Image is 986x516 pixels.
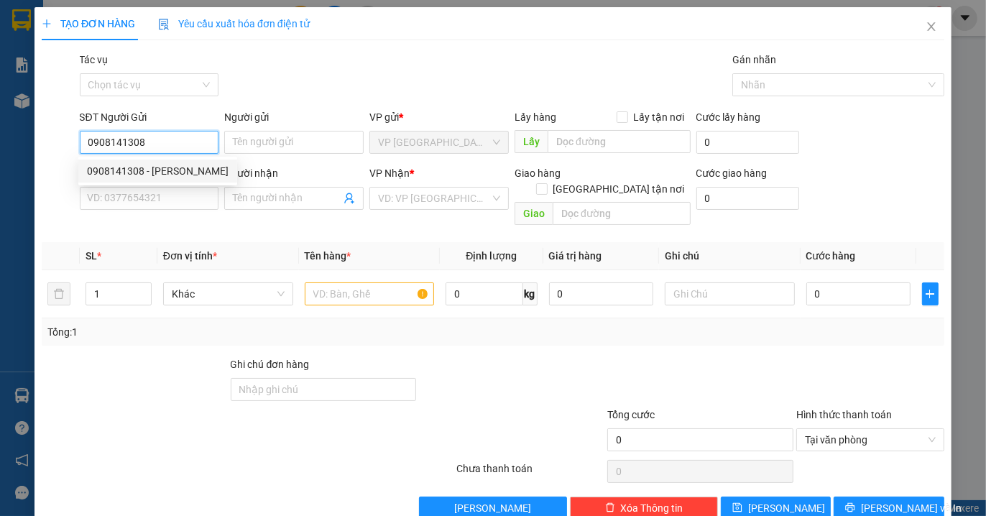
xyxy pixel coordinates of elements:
[732,502,742,514] span: save
[696,167,768,179] label: Cước giao hàng
[466,250,517,262] span: Định lượng
[344,193,355,204] span: user-add
[696,111,761,123] label: Cước lấy hàng
[80,54,109,65] label: Tác vụ
[80,109,219,125] div: SĐT Người Gửi
[515,167,561,179] span: Giao hàng
[549,282,653,305] input: 0
[87,163,229,179] div: 0908141308 - [PERSON_NAME]
[158,18,310,29] span: Yêu cầu xuất hóa đơn điện tử
[605,502,615,514] span: delete
[42,19,52,29] span: plus
[523,282,538,305] span: kg
[455,461,606,486] div: Chưa thanh toán
[305,282,435,305] input: VD: Bàn, Ghế
[114,23,193,41] span: Bến xe [GEOGRAPHIC_DATA]
[923,288,938,300] span: plus
[305,250,351,262] span: Tên hàng
[696,187,799,210] input: Cước giao hàng
[4,93,151,101] span: [PERSON_NAME]:
[621,500,683,516] span: Xóa Thông tin
[548,181,691,197] span: [GEOGRAPHIC_DATA] tận nơi
[911,7,952,47] button: Close
[515,111,556,123] span: Lấy hàng
[114,64,176,73] span: Hotline: 19001152
[748,500,825,516] span: [PERSON_NAME]
[796,409,892,420] label: Hình thức thanh toán
[42,18,135,29] span: TẠO ĐƠN HÀNG
[455,500,532,516] span: [PERSON_NAME]
[732,54,776,65] label: Gán nhãn
[378,132,500,153] span: VP Giang Tân
[39,78,176,89] span: -----------------------------------------
[806,250,856,262] span: Cước hàng
[5,9,69,72] img: logo
[922,282,939,305] button: plus
[549,250,602,262] span: Giá trị hàng
[32,104,88,113] span: 11:48:11 [DATE]
[224,109,364,125] div: Người gửi
[172,283,285,305] span: Khác
[845,502,855,514] span: printer
[231,359,310,370] label: Ghi chú đơn hàng
[47,282,70,305] button: delete
[369,109,509,125] div: VP gửi
[548,130,690,153] input: Dọc đường
[553,202,690,225] input: Dọc đường
[515,202,553,225] span: Giao
[4,104,88,113] span: In ngày:
[665,282,795,305] input: Ghi Chú
[659,242,801,270] th: Ghi chú
[231,378,416,401] input: Ghi chú đơn hàng
[78,160,237,183] div: 0908141308 - THANH
[86,250,97,262] span: SL
[926,21,937,32] span: close
[696,131,799,154] input: Cước lấy hàng
[163,250,217,262] span: Đơn vị tính
[114,43,198,61] span: 01 Võ Văn Truyện, KP.1, Phường 2
[369,167,410,179] span: VP Nhận
[47,324,382,340] div: Tổng: 1
[158,19,170,30] img: icon
[72,91,151,102] span: VPGT1209250004
[607,409,655,420] span: Tổng cước
[224,165,364,181] div: Người nhận
[861,500,962,516] span: [PERSON_NAME] và In
[628,109,691,125] span: Lấy tận nơi
[114,8,197,20] strong: ĐỒNG PHƯỚC
[805,429,936,451] span: Tại văn phòng
[515,130,548,153] span: Lấy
